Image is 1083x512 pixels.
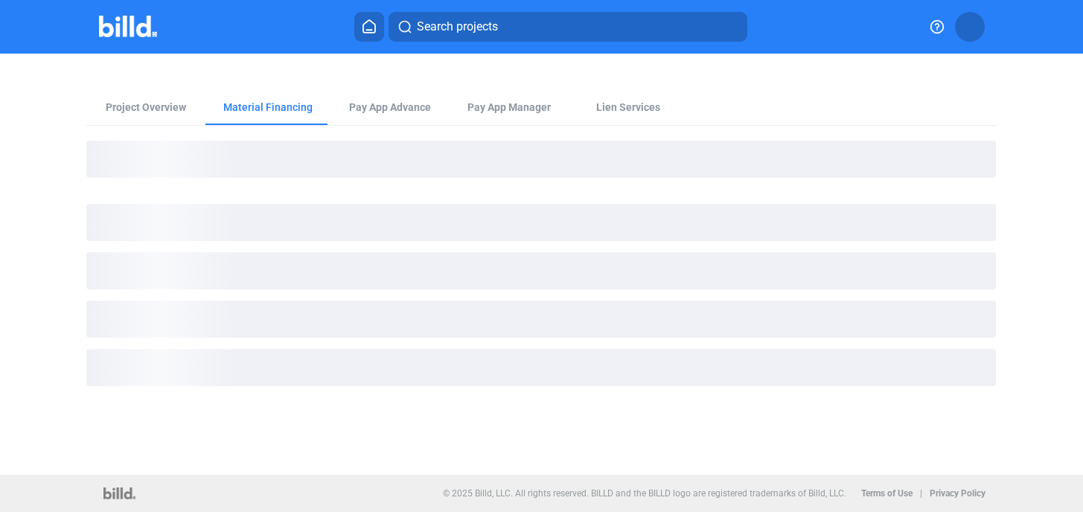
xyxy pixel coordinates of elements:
b: Terms of Use [861,488,913,499]
div: loading [86,301,996,338]
div: Material Financing [223,100,313,115]
p: © 2025 Billd, LLC. All rights reserved. BILLD and the BILLD logo are registered trademarks of Bil... [443,488,846,499]
b: Privacy Policy [930,488,985,499]
div: loading [86,204,996,241]
span: Search projects [417,18,498,36]
img: Billd Company Logo [99,16,158,37]
div: Pay App Advance [349,100,431,115]
div: loading [86,252,996,289]
div: Project Overview [106,100,186,115]
span: Pay App Manager [467,100,551,115]
div: Lien Services [596,100,660,115]
button: Search projects [389,12,747,42]
p: | [920,488,922,499]
div: loading [86,141,996,178]
img: logo [103,487,135,499]
div: loading [86,349,996,386]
